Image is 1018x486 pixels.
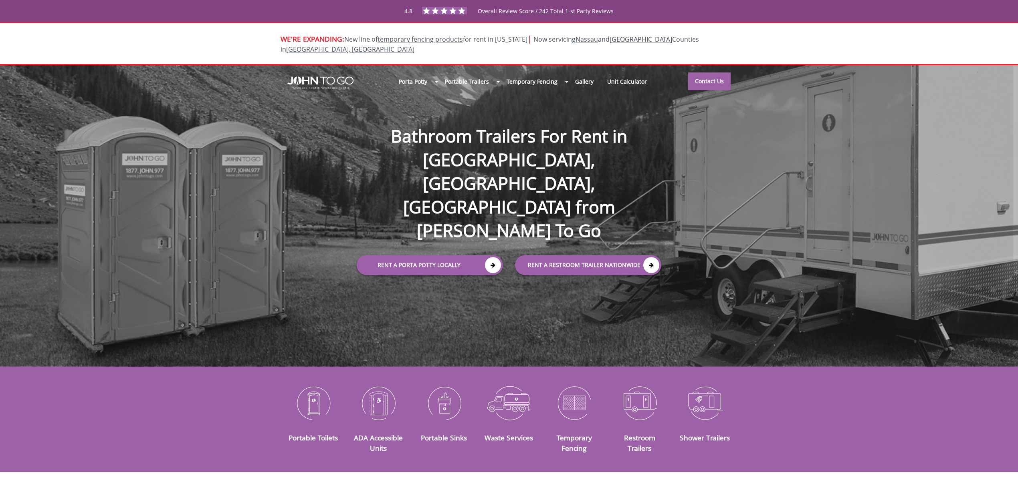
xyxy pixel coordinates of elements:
span: Now servicing and Counties in [281,35,699,54]
a: Nassau [576,35,598,44]
span: | [527,33,532,44]
a: Unit Calculator [600,73,654,90]
a: [GEOGRAPHIC_DATA] [610,35,672,44]
a: Contact Us [688,72,731,90]
a: Gallery [568,73,600,90]
img: Portable-Toilets-icon_N.png [287,382,340,424]
a: Portable Trailers [438,73,495,90]
a: rent a RESTROOM TRAILER Nationwide [515,255,661,275]
img: Restroom-Trailers-icon_N.png [613,382,666,424]
img: Portable-Sinks-icon_N.png [417,382,471,424]
img: Temporary-Fencing-cion_N.png [547,382,601,424]
a: Shower Trailers [680,433,730,442]
img: JOHN to go [287,76,353,89]
a: ADA Accessible Units [354,433,403,453]
img: Waste-Services-icon_N.png [483,382,536,424]
span: Overall Review Score / 242 Total 1-st Party Reviews [478,7,614,31]
a: Portable Toilets [289,433,338,442]
span: WE'RE EXPANDING: [281,34,344,44]
a: Rent a Porta Potty Locally [357,255,503,275]
span: 4.8 [404,7,412,15]
h1: Bathroom Trailers For Rent in [GEOGRAPHIC_DATA], [GEOGRAPHIC_DATA], [GEOGRAPHIC_DATA] from [PERSO... [349,98,669,243]
a: [GEOGRAPHIC_DATA], [GEOGRAPHIC_DATA] [286,45,414,54]
img: Shower-Trailers-icon_N.png [678,382,731,424]
a: Waste Services [485,433,533,442]
a: Temporary Fencing [500,73,564,90]
a: Restroom Trailers [624,433,655,453]
a: Porta Potty [392,73,434,90]
a: Temporary Fencing [557,433,592,453]
a: temporary fencing products [378,35,463,44]
span: New line of for rent in [US_STATE] [281,35,699,54]
a: Portable Sinks [421,433,467,442]
img: ADA-Accessible-Units-icon_N.png [352,382,405,424]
